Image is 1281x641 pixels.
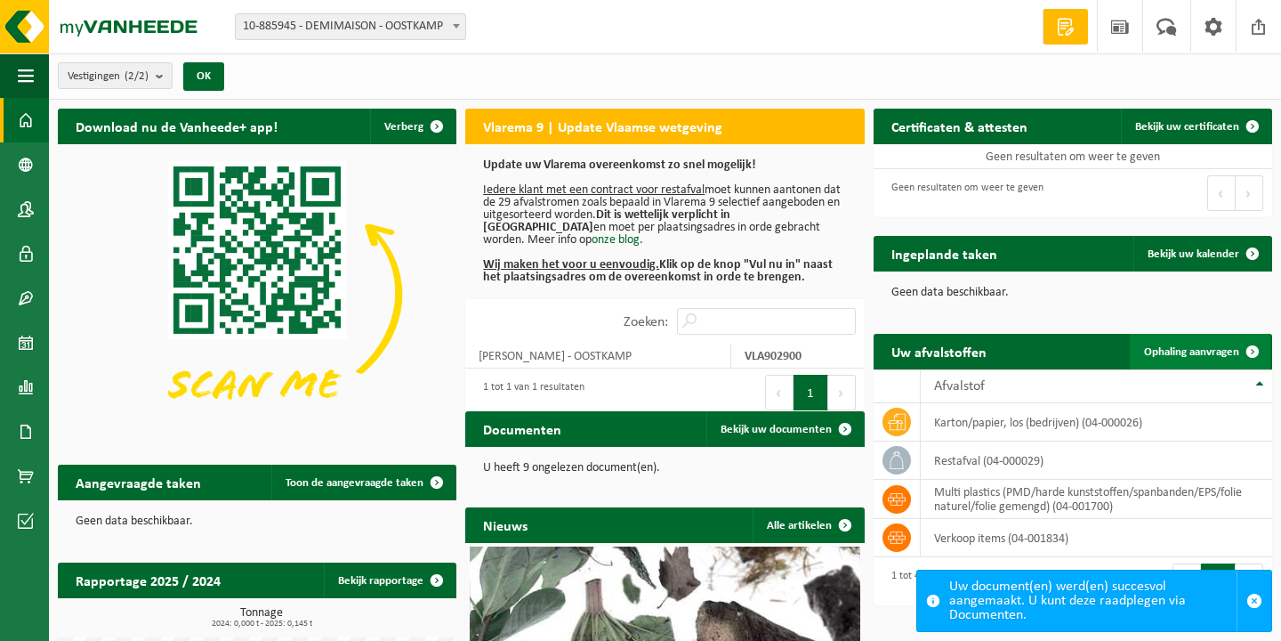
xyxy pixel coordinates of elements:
div: Uw document(en) werd(en) succesvol aangemaakt. U kunt deze raadplegen via Documenten. [949,571,1237,631]
button: Previous [765,375,794,410]
button: 1 [794,375,828,410]
button: Previous [1207,175,1236,211]
span: Verberg [384,121,423,133]
button: 1 [1201,564,1236,599]
td: karton/papier, los (bedrijven) (04-000026) [921,403,1272,442]
b: Klik op de knop "Vul nu in" naast het plaatsingsadres om de overeenkomst in orde te brengen. [483,258,833,284]
span: Bekijk uw certificaten [1135,121,1239,133]
span: Vestigingen [68,63,149,90]
a: Bekijk rapportage [324,563,455,598]
h2: Nieuws [465,507,545,542]
td: Geen resultaten om weer te geven [874,144,1272,169]
h2: Documenten [465,411,579,446]
count: (2/2) [125,70,149,82]
label: Zoeken: [624,315,668,329]
td: multi plastics (PMD/harde kunststoffen/spanbanden/EPS/folie naturel/folie gemengd) (04-001700) [921,480,1272,519]
button: OK [183,62,224,91]
button: Next [1236,564,1263,599]
h2: Uw afvalstoffen [874,334,1004,369]
span: Bekijk uw kalender [1148,248,1239,260]
h2: Download nu de Vanheede+ app! [58,109,295,143]
td: verkoop items (04-001834) [921,519,1272,557]
u: Wij maken het voor u eenvoudig. [483,258,659,272]
h3: Tonnage [67,607,456,629]
a: Alle artikelen [753,507,863,543]
b: Dit is wettelijk verplicht in [GEOGRAPHIC_DATA] [483,208,730,234]
div: 1 tot 4 van 4 resultaten [882,562,993,601]
a: Toon de aangevraagde taken [271,465,455,500]
u: Iedere klant met een contract voor restafval [483,183,705,197]
a: Ophaling aanvragen [1130,334,1270,369]
button: Previous [1172,564,1201,599]
a: Bekijk uw kalender [1133,236,1270,272]
p: Geen data beschikbaar. [891,287,1254,299]
button: Next [828,375,856,410]
button: Vestigingen(2/2) [58,62,173,89]
span: 10-885945 - DEMIMAISON - OOSTKAMP [236,14,465,39]
p: moet kunnen aantonen dat de 29 afvalstromen zoals bepaald in Vlarema 9 selectief aangeboden en ui... [483,159,846,284]
a: onze blog. [592,233,643,247]
p: Geen data beschikbaar. [76,515,439,528]
span: Toon de aangevraagde taken [286,477,423,489]
h2: Rapportage 2025 / 2024 [58,563,238,597]
span: Afvalstof [934,379,985,394]
strong: VLA902900 [745,350,802,363]
a: Bekijk uw documenten [706,411,863,447]
td: restafval (04-000029) [921,442,1272,480]
h2: Ingeplande taken [874,236,1015,271]
h2: Certificaten & attesten [874,109,1045,143]
span: 10-885945 - DEMIMAISON - OOSTKAMP [235,13,466,40]
div: 1 tot 1 van 1 resultaten [474,373,584,412]
span: Ophaling aanvragen [1144,346,1239,358]
span: Bekijk uw documenten [721,424,832,435]
div: Geen resultaten om weer te geven [882,174,1043,213]
h2: Aangevraagde taken [58,465,219,499]
button: Next [1236,175,1263,211]
p: U heeft 9 ongelezen document(en). [483,462,846,475]
td: [PERSON_NAME] - OOSTKAMP [465,344,731,369]
b: Update uw Vlarema overeenkomst zo snel mogelijk! [483,158,756,172]
h2: Vlarema 9 | Update Vlaamse wetgeving [465,109,740,143]
button: Verberg [370,109,455,144]
span: 2024: 0,000 t - 2025: 0,145 t [67,620,456,629]
a: Bekijk uw certificaten [1121,109,1270,144]
img: Download de VHEPlus App [58,144,456,443]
